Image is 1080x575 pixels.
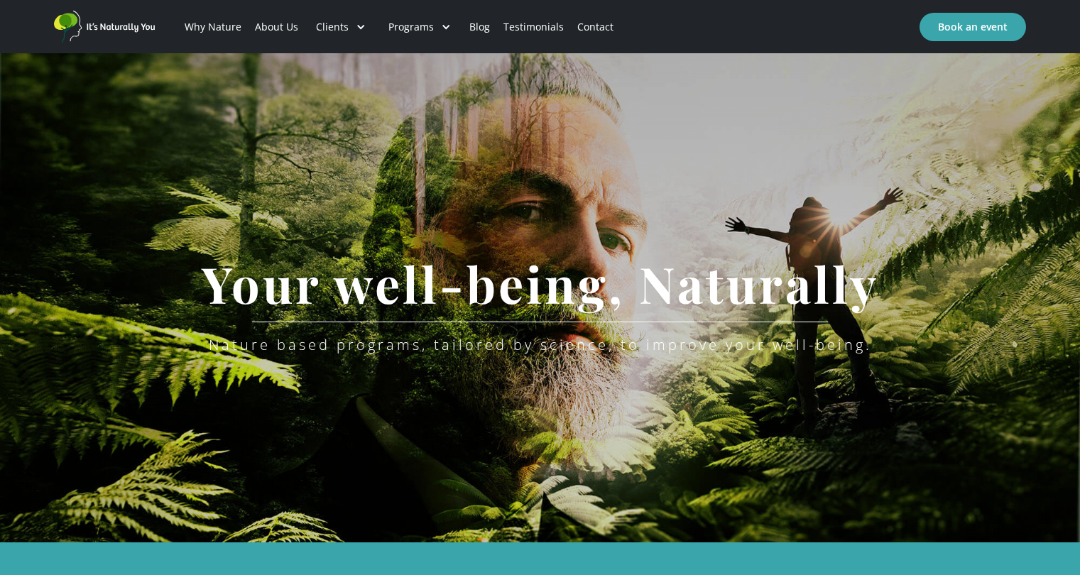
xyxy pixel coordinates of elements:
a: Testimonials [497,3,571,51]
a: home [54,11,160,43]
a: Blog [462,3,496,51]
h1: Your well-being, Naturally [180,256,900,311]
div: Programs [377,3,462,51]
a: Contact [571,3,621,51]
div: Clients [305,3,377,51]
a: Why Nature [178,3,248,51]
a: Book an event [920,13,1026,41]
div: Programs [388,20,434,34]
div: Clients [316,20,349,34]
div: Nature based programs, tailored by science, to improve your well-being. [209,336,872,354]
a: About Us [248,3,305,51]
